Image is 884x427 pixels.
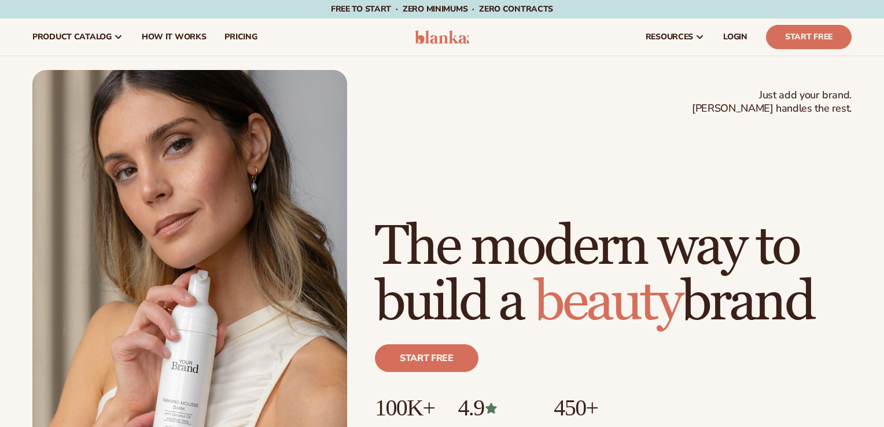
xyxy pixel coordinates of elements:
[331,3,553,14] span: Free to start · ZERO minimums · ZERO contracts
[714,19,757,56] a: LOGIN
[375,219,852,330] h1: The modern way to build a brand
[375,395,434,421] p: 100K+
[766,25,852,49] a: Start Free
[32,32,112,42] span: product catalog
[692,89,852,116] span: Just add your brand. [PERSON_NAME] handles the rest.
[415,30,470,44] img: logo
[132,19,216,56] a: How It Works
[375,344,478,372] a: Start free
[23,19,132,56] a: product catalog
[458,395,531,421] p: 4.9
[534,268,681,336] span: beauty
[723,32,747,42] span: LOGIN
[646,32,693,42] span: resources
[636,19,714,56] a: resources
[215,19,266,56] a: pricing
[142,32,207,42] span: How It Works
[224,32,257,42] span: pricing
[554,395,641,421] p: 450+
